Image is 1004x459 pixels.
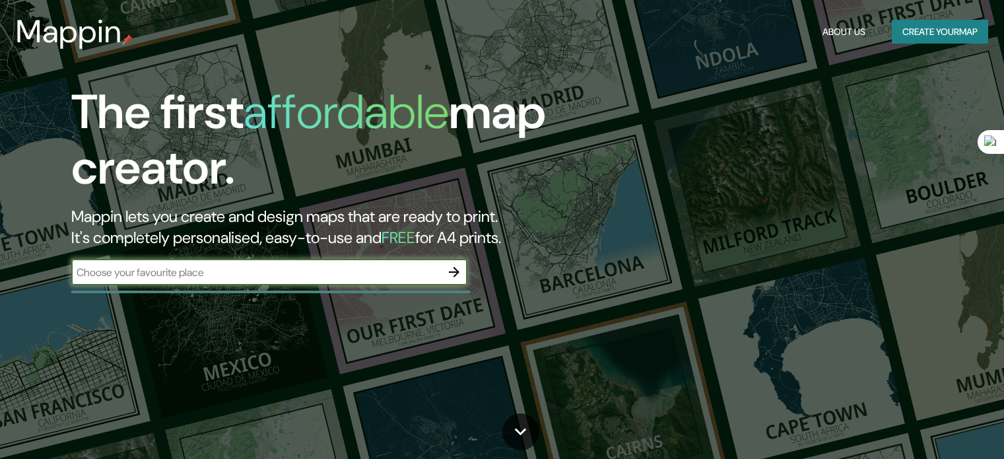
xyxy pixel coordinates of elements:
[887,407,989,444] iframe: Help widget launcher
[122,34,133,45] img: mappin-pin
[817,20,871,44] button: About Us
[71,265,441,280] input: Choose your favourite place
[382,227,415,248] h5: FREE
[71,85,574,206] h1: The first map creator.
[244,81,449,143] h1: affordable
[71,206,574,248] h2: Mappin lets you create and design maps that are ready to print. It's completely personalised, eas...
[892,20,988,44] button: Create yourmap
[16,13,122,50] h3: Mappin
